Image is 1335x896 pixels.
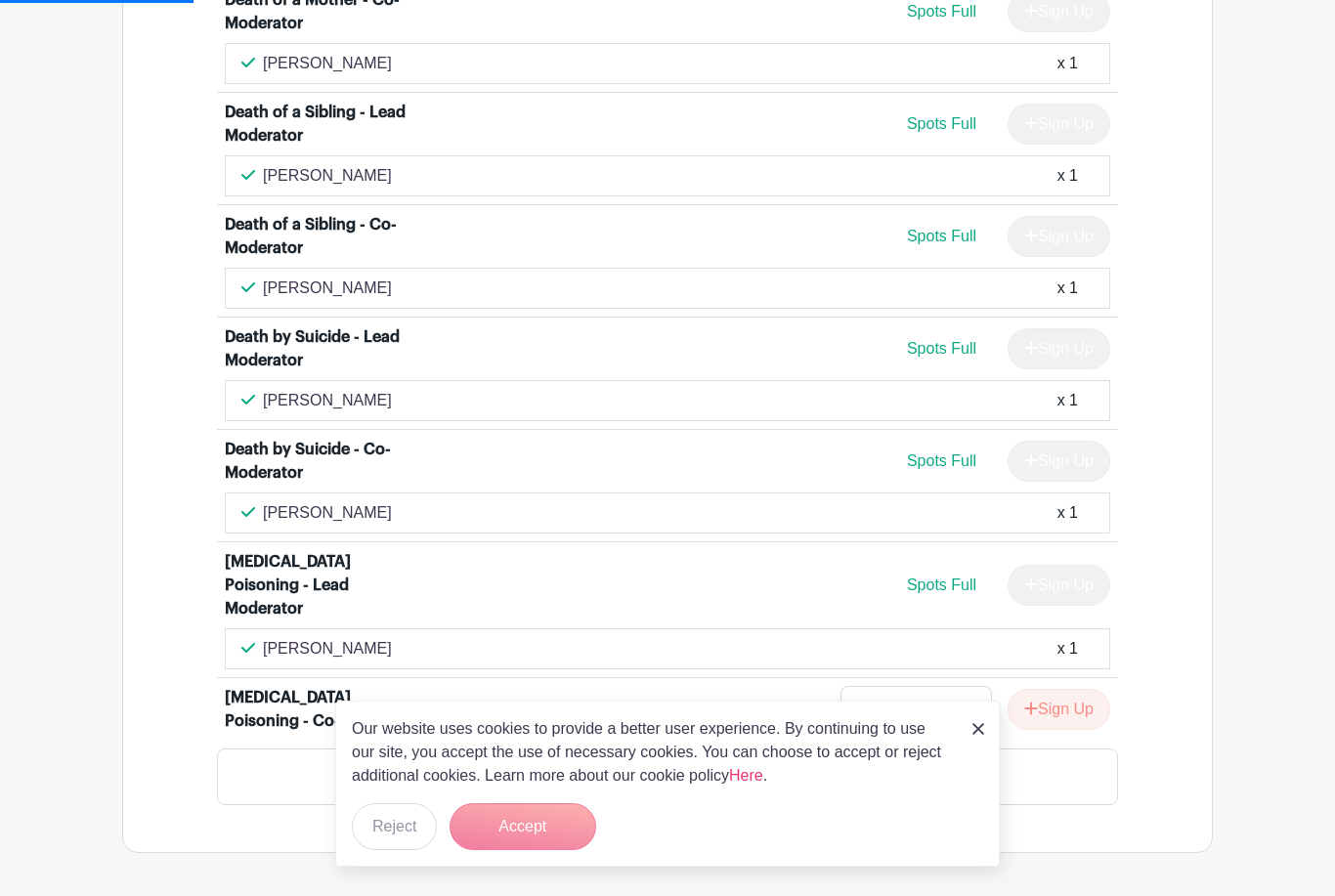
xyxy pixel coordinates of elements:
[352,803,437,850] button: Reject
[352,717,952,788] p: Our website uses cookies to provide a better user experience. By continuing to use our site, you ...
[972,723,984,735] img: close_button-5f87c8562297e5c2d7936805f587ecaba9071eb48480494691a3f1689db116b3.svg
[263,277,392,300] p: [PERSON_NAME]
[263,637,392,661] p: [PERSON_NAME]
[263,389,392,412] p: [PERSON_NAME]
[1057,389,1078,412] div: x 1
[225,438,423,485] div: Death by Suicide - Co-Moderator
[907,576,976,593] span: Spots Full
[225,213,423,260] div: Death of a Sibling - Co-Moderator
[1057,501,1078,525] div: x 1
[1057,277,1078,300] div: x 1
[907,3,976,20] span: Spots Full
[1057,52,1078,75] div: x 1
[1008,689,1110,730] button: Sign Up
[907,452,976,469] span: Spots Full
[907,340,976,357] span: Spots Full
[263,52,392,75] p: [PERSON_NAME]
[263,501,392,525] p: [PERSON_NAME]
[907,115,976,132] span: Spots Full
[263,164,392,188] p: [PERSON_NAME]
[225,325,423,372] div: Death by Suicide - Lead Moderator
[217,748,1118,805] div: Loading...
[716,698,825,721] div: 1 spot available
[907,228,976,244] span: Spots Full
[225,101,423,148] div: Death of a Sibling - Lead Moderator
[943,686,992,733] a: +
[1057,637,1078,661] div: x 1
[729,767,763,784] a: Here
[840,686,885,733] a: -
[225,686,423,733] div: [MEDICAL_DATA] Poisoning - Co-Moderator
[225,550,423,620] div: [MEDICAL_DATA] Poisoning - Lead Moderator
[1057,164,1078,188] div: x 1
